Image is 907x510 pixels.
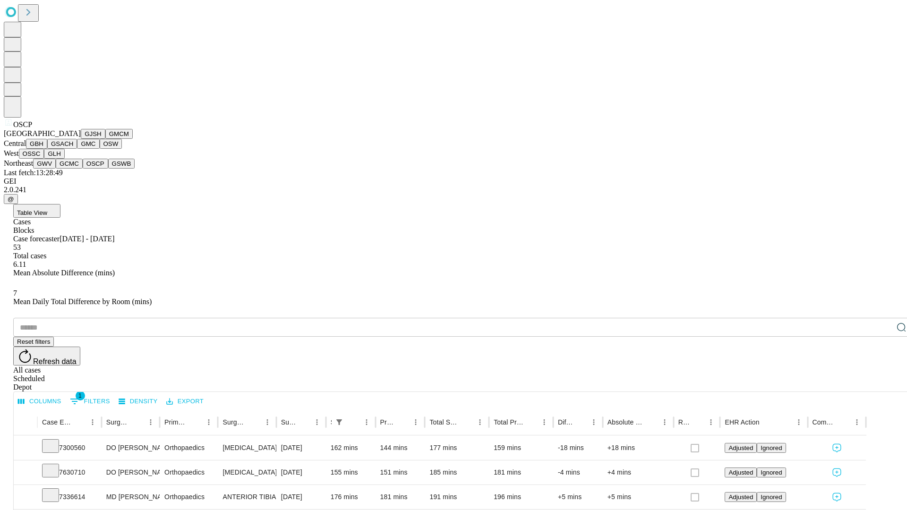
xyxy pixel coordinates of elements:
[429,436,484,460] div: 177 mins
[574,416,587,429] button: Sort
[761,416,774,429] button: Sort
[60,235,114,243] span: [DATE] - [DATE]
[13,297,152,306] span: Mean Daily Total Difference by Room (mins)
[116,394,160,409] button: Density
[42,460,97,484] div: 7630710
[4,186,903,194] div: 2.0.241
[645,416,658,429] button: Sort
[68,394,112,409] button: Show filters
[164,460,213,484] div: Orthopaedics
[333,416,346,429] div: 1 active filter
[429,485,484,509] div: 191 mins
[18,489,33,506] button: Expand
[850,416,864,429] button: Menu
[331,485,371,509] div: 176 mins
[494,460,548,484] div: 181 mins
[281,460,321,484] div: [DATE]
[13,337,54,347] button: Reset filters
[725,467,757,477] button: Adjusted
[108,159,135,169] button: GSWB
[347,416,360,429] button: Sort
[13,243,21,251] span: 53
[761,493,782,501] span: Ignored
[658,416,671,429] button: Menu
[18,465,33,481] button: Expand
[494,418,523,426] div: Total Predicted Duration
[105,129,133,139] button: GMCM
[222,436,271,460] div: [MEDICAL_DATA] W/ LABRAL REPAIR
[16,394,64,409] button: Select columns
[261,416,274,429] button: Menu
[691,416,704,429] button: Sort
[761,444,782,451] span: Ignored
[310,416,324,429] button: Menu
[4,169,63,177] span: Last fetch: 13:28:49
[47,139,77,149] button: GSACH
[33,357,77,365] span: Refresh data
[608,460,669,484] div: +4 mins
[33,159,56,169] button: GWV
[380,485,420,509] div: 181 mins
[473,416,487,429] button: Menu
[106,436,155,460] div: DO [PERSON_NAME] [PERSON_NAME] Do
[56,159,83,169] button: GCMC
[360,416,373,429] button: Menu
[18,440,33,457] button: Expand
[164,436,213,460] div: Orthopaedics
[704,416,718,429] button: Menu
[837,416,850,429] button: Sort
[728,469,753,476] span: Adjusted
[333,416,346,429] button: Show filters
[81,129,105,139] button: GJSH
[13,289,17,297] span: 7
[725,418,759,426] div: EHR Action
[131,416,144,429] button: Sort
[380,418,395,426] div: Predicted In Room Duration
[13,260,26,268] span: 6.11
[297,416,310,429] button: Sort
[396,416,409,429] button: Sort
[813,418,836,426] div: Comments
[281,485,321,509] div: [DATE]
[380,460,420,484] div: 151 mins
[44,149,64,159] button: GLH
[331,436,371,460] div: 162 mins
[164,418,188,426] div: Primary Service
[524,416,538,429] button: Sort
[4,159,33,167] span: Northeast
[608,418,644,426] div: Absolute Difference
[8,195,14,203] span: @
[106,460,155,484] div: DO [PERSON_NAME] [PERSON_NAME] Do
[42,485,97,509] div: 7336614
[4,194,18,204] button: @
[19,149,44,159] button: OSSC
[13,235,60,243] span: Case forecaster
[86,416,99,429] button: Menu
[281,436,321,460] div: [DATE]
[678,418,691,426] div: Resolved in EHR
[4,139,26,147] span: Central
[429,418,459,426] div: Total Scheduled Duration
[42,418,72,426] div: Case Epic Id
[725,492,757,502] button: Adjusted
[106,418,130,426] div: Surgeon Name
[73,416,86,429] button: Sort
[106,485,155,509] div: MD [PERSON_NAME] Iv [PERSON_NAME]
[17,338,50,345] span: Reset filters
[222,460,271,484] div: [MEDICAL_DATA] W/ LABRAL REPAIR
[144,416,157,429] button: Menu
[757,492,786,502] button: Ignored
[587,416,600,429] button: Menu
[608,436,669,460] div: +18 mins
[100,139,122,149] button: OSW
[248,416,261,429] button: Sort
[13,204,60,218] button: Table View
[757,443,786,453] button: Ignored
[13,347,80,365] button: Refresh data
[409,416,422,429] button: Menu
[558,418,573,426] div: Difference
[164,394,206,409] button: Export
[77,139,99,149] button: GMC
[26,139,47,149] button: GBH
